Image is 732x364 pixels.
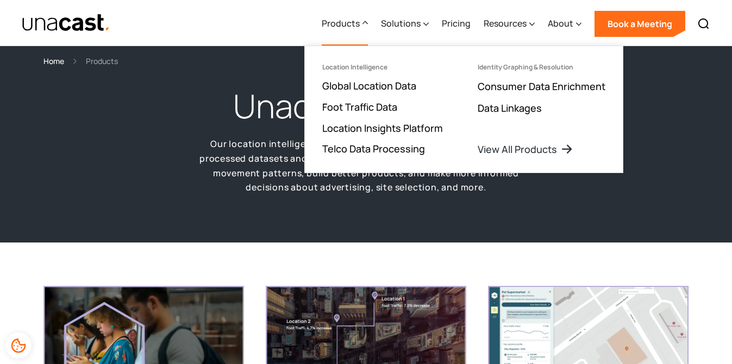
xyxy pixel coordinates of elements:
[484,2,535,46] div: Resources
[548,17,573,30] div: About
[43,55,64,67] a: Home
[198,137,535,195] p: Our location intelligence products turn raw human mobility data into processed datasets and valid...
[322,2,368,46] div: Products
[548,2,581,46] div: About
[478,63,573,71] div: Identity Graphing & Resolution
[86,55,118,67] div: Products
[322,142,425,155] a: Telco Data Processing
[22,14,110,33] img: Unacast text logo
[595,11,685,37] a: Book a Meeting
[5,333,32,359] div: Cookie Preferences
[22,14,110,33] a: home
[478,80,605,93] a: Consumer Data Enrichment
[322,122,443,135] a: Location Insights Platform
[381,17,421,30] div: Solutions
[381,2,429,46] div: Solutions
[478,101,542,114] a: Data Linkages
[442,2,471,46] a: Pricing
[478,143,573,156] a: View All Products
[322,17,360,30] div: Products
[322,63,387,71] div: Location Intelligence
[322,79,416,92] a: Global Location Data
[304,46,623,173] nav: Products
[322,100,397,113] a: Foot Traffic Data
[484,17,527,30] div: Resources
[233,85,499,128] h1: Unacast Products
[697,17,710,30] img: Search icon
